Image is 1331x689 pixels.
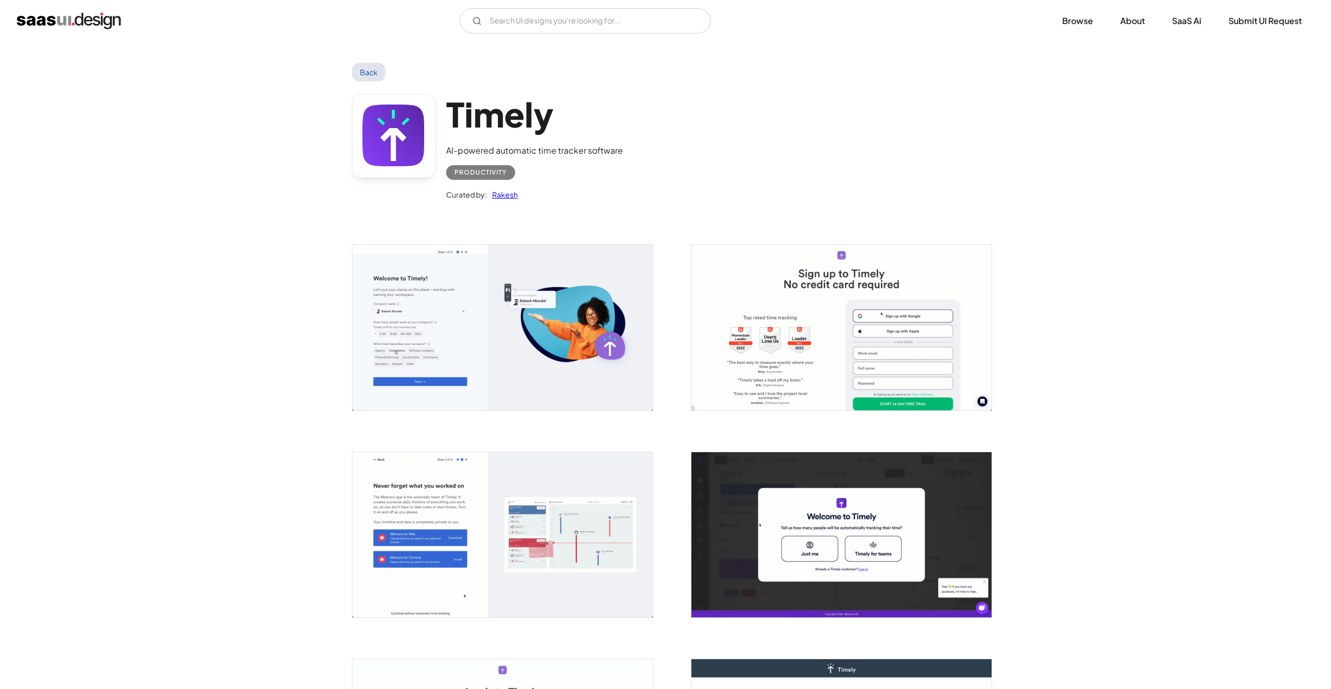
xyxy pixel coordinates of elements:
[446,188,487,201] div: Curated by:
[691,245,992,410] a: open lightbox
[1108,9,1157,32] a: About
[352,63,386,82] a: Back
[1216,9,1314,32] a: Submit UI Request
[454,166,507,179] div: Productivity
[352,452,653,617] img: 6438fbef77283539ca4f2160_Timely%20-%20Onboarding%20download%20apps.png
[460,8,711,33] form: Email Form
[446,144,623,157] div: AI-powered automatic time tracker software
[460,8,711,33] input: Search UI designs you're looking for...
[446,94,623,134] h1: Timely
[487,188,518,201] a: Rakesh
[1159,9,1214,32] a: SaaS Ai
[691,245,992,410] img: 6438fbf06da74a0ea840fcd5_Timely%20-%20Sign%20Up.png
[352,452,653,617] a: open lightbox
[691,452,992,617] img: 6438fbf092efb97d46589563_Timely%20-%20welcome.png
[352,245,653,410] a: open lightbox
[1050,9,1106,32] a: Browse
[691,452,992,617] a: open lightbox
[17,13,121,29] a: home
[352,245,653,410] img: 6438fbf063d70d8895e01c77_Timely%20-%20Welcome%20onboarding.png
